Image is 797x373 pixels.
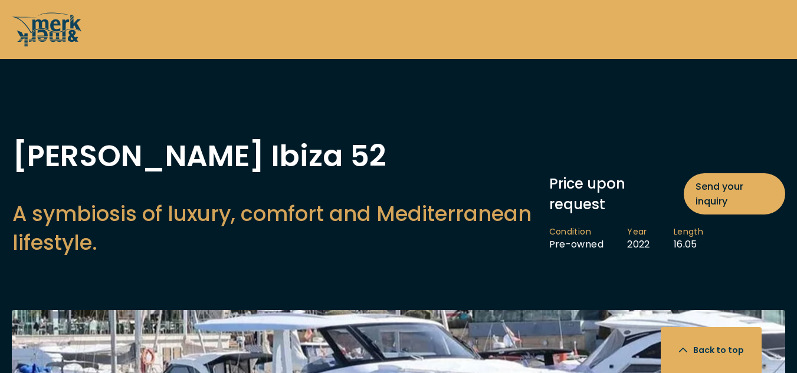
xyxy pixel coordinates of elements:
[696,179,773,209] span: Send your inquiry
[627,226,674,251] li: 2022
[684,173,785,214] a: Send your inquiry
[12,199,537,257] h2: A symbiosis of luxury, comfort and Mediterranean lifestyle.
[674,226,727,251] li: 16.05
[549,226,604,238] span: Condition
[674,226,703,238] span: Length
[12,141,537,171] h1: [PERSON_NAME] Ibiza 52
[549,173,785,214] div: Price upon request
[661,327,762,373] button: Back to top
[627,226,650,238] span: Year
[549,226,628,251] li: Pre-owned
